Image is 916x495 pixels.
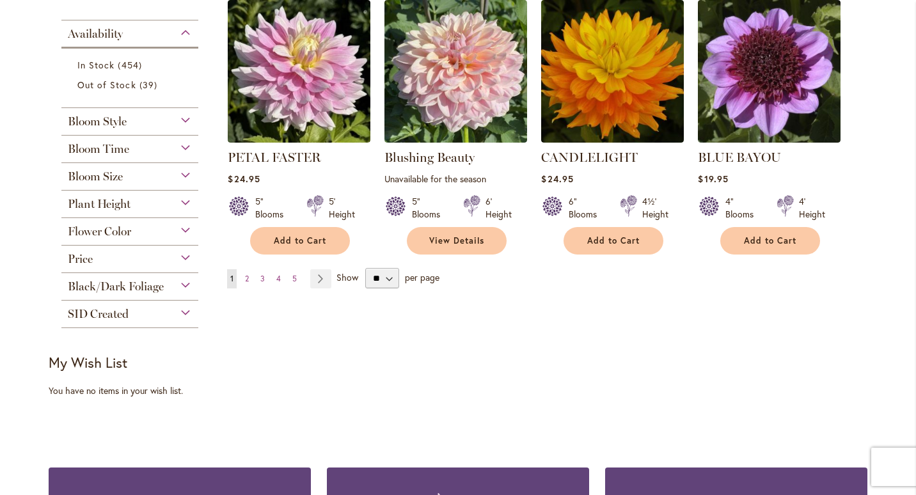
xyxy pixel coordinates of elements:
[292,274,297,283] span: 5
[230,274,233,283] span: 1
[77,59,114,71] span: In Stock
[68,252,93,266] span: Price
[68,197,130,211] span: Plant Height
[77,78,186,91] a: Out of Stock 39
[541,133,684,145] a: CANDLELIGHT
[49,384,219,397] div: You have no items in your wish list.
[255,195,291,221] div: 5" Blooms
[77,58,186,72] a: In Stock 454
[384,133,527,145] a: Blushing Beauty
[118,58,145,72] span: 454
[68,114,127,129] span: Bloom Style
[10,450,45,485] iframe: Launch Accessibility Center
[68,169,123,184] span: Bloom Size
[139,78,161,91] span: 39
[289,269,300,288] a: 5
[329,195,355,221] div: 5' Height
[564,227,663,255] button: Add to Cart
[228,150,321,165] a: PETAL FASTER
[799,195,825,221] div: 4' Height
[228,173,260,185] span: $24.95
[250,227,350,255] button: Add to Cart
[541,150,638,165] a: CANDLELIGHT
[587,235,640,246] span: Add to Cart
[274,235,326,246] span: Add to Cart
[412,195,448,221] div: 5" Blooms
[407,227,507,255] a: View Details
[276,274,281,283] span: 4
[720,227,820,255] button: Add to Cart
[384,150,475,165] a: Blushing Beauty
[405,271,439,283] span: per page
[384,173,527,185] p: Unavailable for the season
[68,279,164,294] span: Black/Dark Foliage
[260,274,265,283] span: 3
[541,173,573,185] span: $24.95
[336,271,358,283] span: Show
[698,150,781,165] a: BLUE BAYOU
[68,307,129,321] span: SID Created
[257,269,268,288] a: 3
[49,353,127,372] strong: My Wish List
[68,224,131,239] span: Flower Color
[698,133,841,145] a: BLUE BAYOU
[429,235,484,246] span: View Details
[228,133,370,145] a: PETAL FASTER
[698,173,728,185] span: $19.95
[569,195,604,221] div: 6" Blooms
[642,195,668,221] div: 4½' Height
[68,27,123,41] span: Availability
[725,195,761,221] div: 4" Blooms
[68,142,129,156] span: Bloom Time
[245,274,249,283] span: 2
[242,269,252,288] a: 2
[273,269,284,288] a: 4
[77,79,136,91] span: Out of Stock
[486,195,512,221] div: 6' Height
[744,235,796,246] span: Add to Cart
